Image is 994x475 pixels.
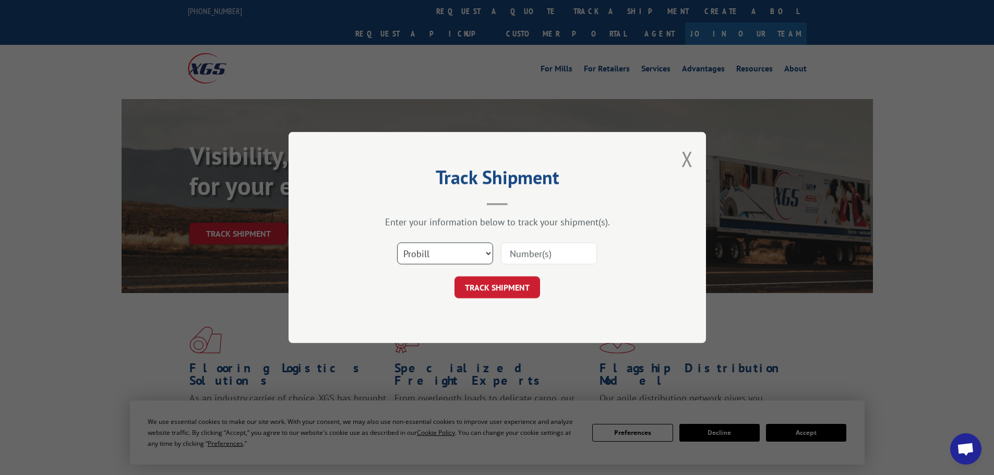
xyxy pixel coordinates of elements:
[341,216,654,228] div: Enter your information below to track your shipment(s).
[454,276,540,298] button: TRACK SHIPMENT
[501,242,597,264] input: Number(s)
[341,170,654,190] h2: Track Shipment
[681,145,693,173] button: Close modal
[950,433,981,465] div: Open chat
